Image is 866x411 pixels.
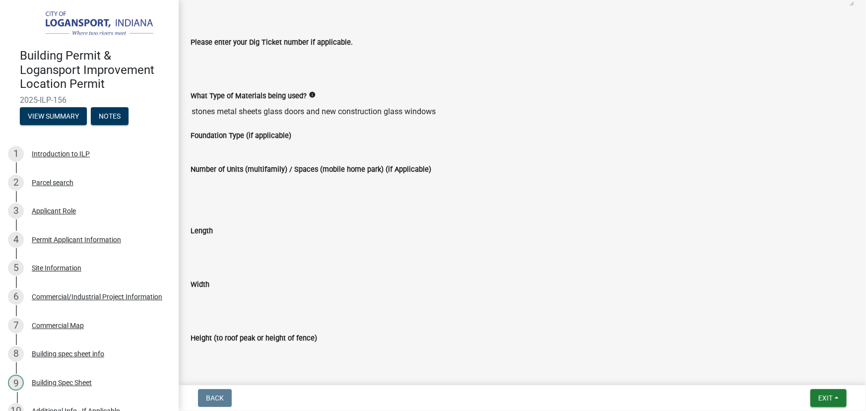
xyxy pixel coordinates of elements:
[32,322,84,329] div: Commercial Map
[32,293,162,300] div: Commercial/Industrial Project Information
[191,228,213,235] label: Length
[8,175,24,191] div: 2
[91,113,129,121] wm-modal-confirm: Notes
[20,10,163,38] img: City of Logansport, Indiana
[198,389,232,407] button: Back
[8,346,24,362] div: 8
[8,375,24,391] div: 9
[32,179,73,186] div: Parcel search
[32,379,92,386] div: Building Spec Sheet
[91,107,129,125] button: Notes
[191,335,317,342] label: Height (to roof peak or height of fence)
[191,133,291,139] label: Foundation Type (if applicable)
[20,49,171,91] h4: Building Permit & Logansport Improvement Location Permit
[8,146,24,162] div: 1
[191,39,353,46] label: Please enter your Dig Ticket number if applicable.
[8,232,24,248] div: 4
[32,150,90,157] div: Introduction to ILP
[309,91,316,98] i: info
[8,289,24,305] div: 6
[818,394,833,402] span: Exit
[20,95,159,105] span: 2025-ILP-156
[810,389,847,407] button: Exit
[191,166,431,173] label: Number of Units (multifamily) / Spaces (mobile home park) (if Applicable)
[8,203,24,219] div: 3
[20,107,87,125] button: View Summary
[191,281,209,288] label: Width
[32,236,121,243] div: Permit Applicant Information
[191,93,307,100] label: What Type of Materials being used?
[8,318,24,334] div: 7
[32,265,81,272] div: Site Information
[32,350,104,357] div: Building spec sheet info
[32,207,76,214] div: Applicant Role
[20,113,87,121] wm-modal-confirm: Summary
[206,394,224,402] span: Back
[8,260,24,276] div: 5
